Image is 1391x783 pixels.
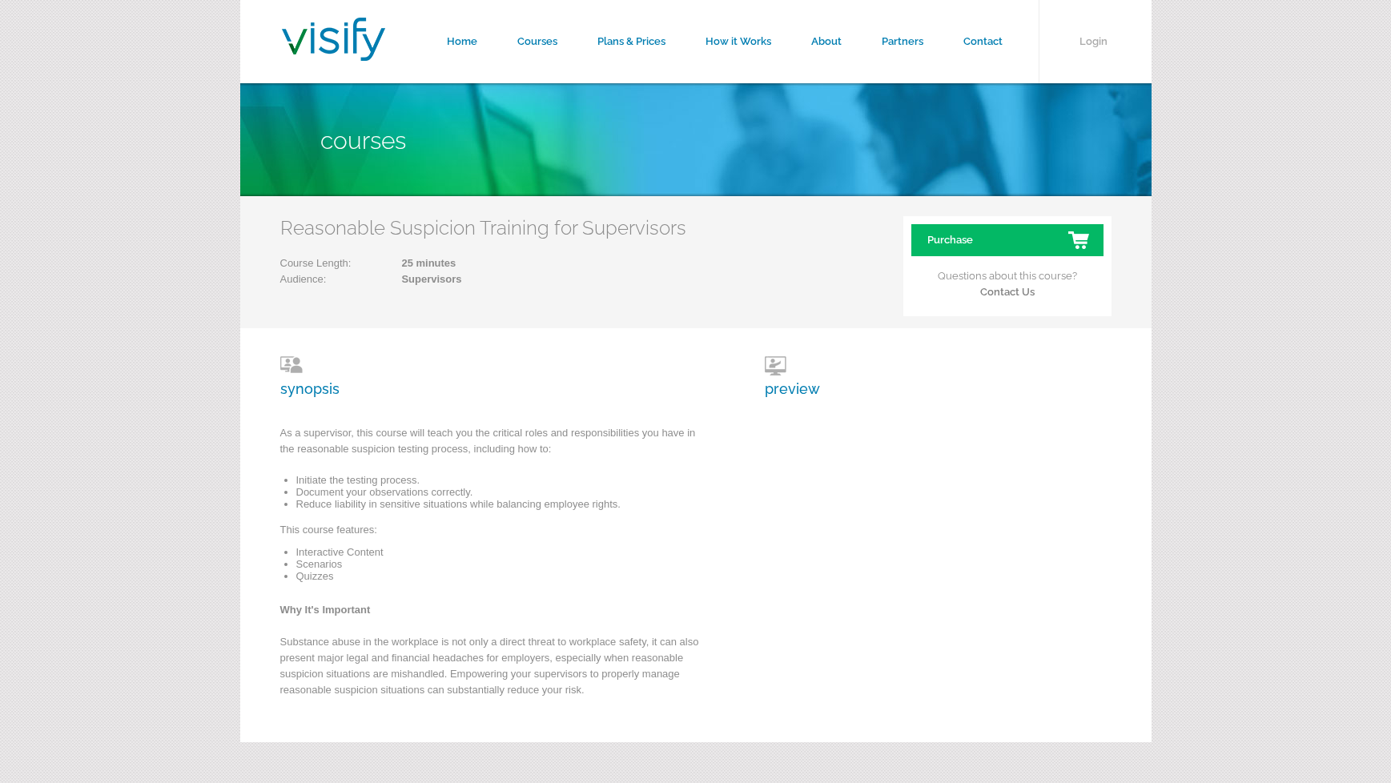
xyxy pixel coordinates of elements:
[911,256,1104,300] p: Questions about this course?
[911,224,1104,256] a: Purchase
[280,271,462,287] p: Audience:
[296,546,713,558] li: Interactive Content
[320,126,406,155] span: Courses
[282,18,385,61] img: Visify Training
[296,570,713,582] li: Quizzes
[296,498,713,510] li: Reduce liability in sensitive situations while balancing employee rights.
[280,356,713,397] h3: synopsis
[296,558,713,570] li: Scenarios
[980,286,1035,298] a: Contact Us
[280,216,686,239] h2: Reasonable Suspicion Training for Supervisors
[280,522,713,546] p: This course features:
[280,634,713,706] p: Substance abuse in the workplace is not only a direct threat to workplace safety, it can also pre...
[280,604,371,616] strong: Why It's Important
[280,255,462,271] p: Course Length:
[351,271,461,287] span: Supervisors
[280,425,713,465] p: As a supervisor, this course will teach you the critical roles and responsibilities you have in t...
[296,474,713,486] li: Initiate the testing process.
[296,486,713,498] li: Document your observations correctly.
[765,356,820,397] h3: preview
[282,42,385,66] a: Visify Training
[351,255,461,271] span: 25 minutes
